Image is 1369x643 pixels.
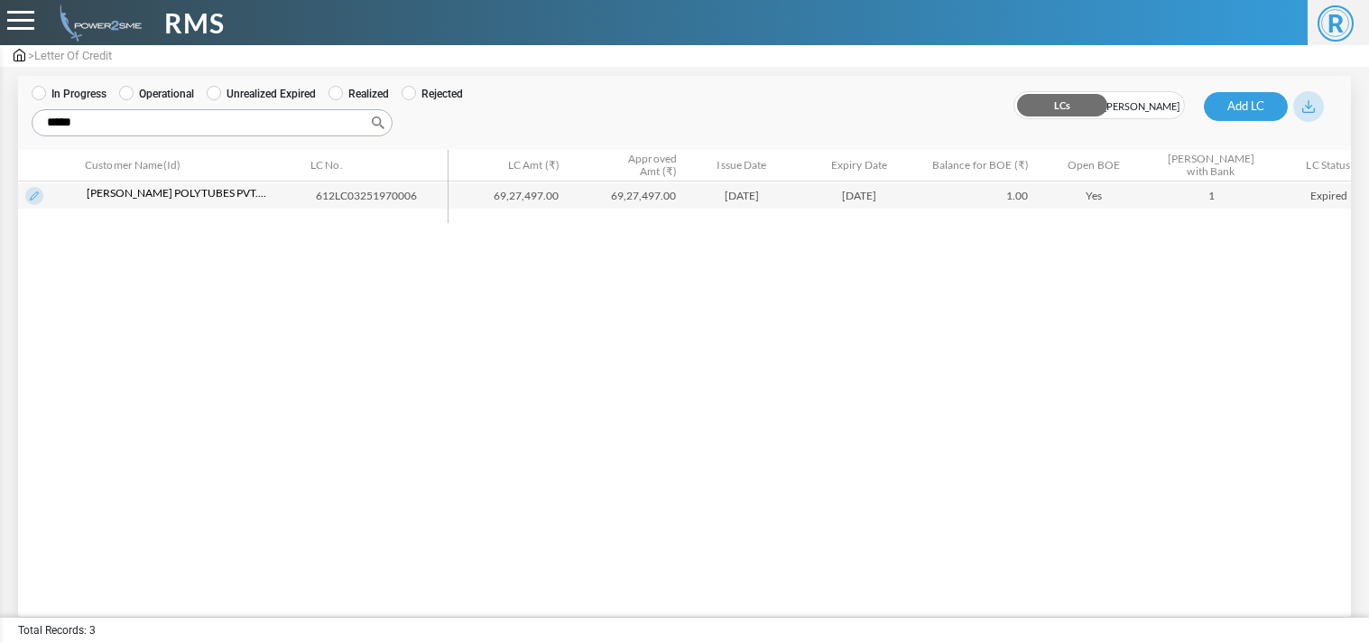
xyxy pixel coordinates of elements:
th: Balance for BOE (₹): activate to sort column ascending [918,150,1035,182]
span: RMS [164,3,225,43]
span: [PERSON_NAME] [1099,92,1184,120]
span: LCs [1014,92,1099,120]
th: Approved Amt (₹) : activate to sort column ascending [566,150,683,182]
th: Customer Name(Id): activate to sort column ascending [79,150,304,182]
span: [PERSON_NAME] Polytubes pvt. ltd. (ACC320540) [87,185,267,201]
th: LC Amt (₹): activate to sort column ascending [449,150,566,182]
td: [DATE] [683,182,800,209]
span: R [1318,5,1354,42]
img: download_blue.svg [1302,100,1315,113]
label: Rejected [402,86,463,102]
label: Realized [328,86,389,102]
span: Total Records: 3 [18,622,96,638]
button: Add LC [1204,92,1288,121]
span: Letter Of Credit [34,49,112,62]
th: BOEs with Bank: activate to sort column ascending [1152,150,1270,182]
img: admin [52,5,142,42]
label: Unrealized Expired [207,86,316,102]
img: admin [14,49,25,61]
td: Yes [1035,182,1152,209]
img: Edit LC [25,187,43,205]
th: Open BOE: activate to sort column ascending [1035,150,1152,182]
td: 1.00 [918,182,1035,209]
td: [DATE] [800,182,918,209]
th: LC No.: activate to sort column ascending [304,150,449,182]
td: 69,27,497.00 [449,182,566,209]
th: Expiry Date: activate to sort column ascending [800,150,918,182]
input: Search: [32,109,393,136]
th: &nbsp;: activate to sort column descending [18,150,79,182]
td: 612LC03251970006 [309,182,456,209]
th: Issue Date: activate to sort column ascending [683,150,800,182]
td: 69,27,497.00 [566,182,683,209]
label: Operational [119,86,194,102]
label: In Progress [32,86,106,102]
td: 1 [1152,182,1270,209]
